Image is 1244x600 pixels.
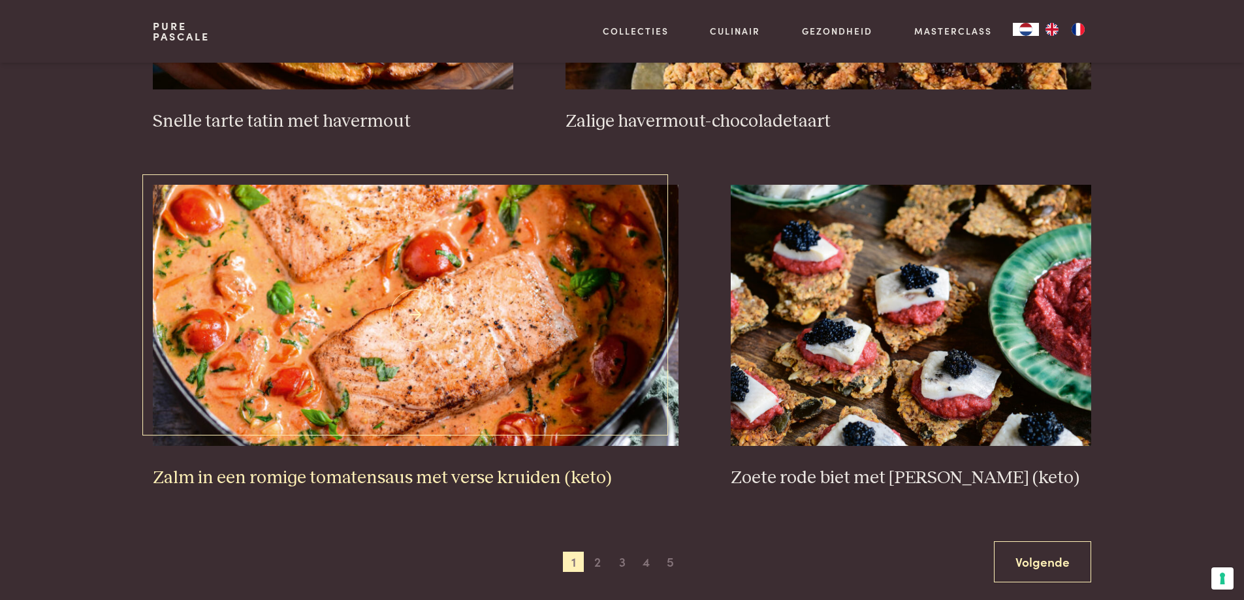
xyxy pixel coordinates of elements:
a: NL [1013,23,1039,36]
button: Uw voorkeuren voor toestemming voor trackingtechnologieën [1211,567,1234,590]
span: 1 [563,552,584,573]
a: Zoete rode biet met zure haring (keto) Zoete rode biet met [PERSON_NAME] (keto) [731,185,1091,489]
h3: Zalm in een romige tomatensaus met verse kruiden (keto) [153,467,678,490]
a: Culinair [710,24,760,38]
a: PurePascale [153,21,210,42]
span: 4 [636,552,657,573]
a: Masterclass [914,24,992,38]
h3: Zalige havermout-chocoladetaart [566,110,1091,133]
a: Zalm in een romige tomatensaus met verse kruiden (keto) Zalm in een romige tomatensaus met verse ... [153,185,678,489]
a: FR [1065,23,1091,36]
a: Gezondheid [802,24,872,38]
a: EN [1039,23,1065,36]
a: Collecties [603,24,669,38]
div: Language [1013,23,1039,36]
h3: Zoete rode biet met [PERSON_NAME] (keto) [731,467,1091,490]
a: Volgende [994,541,1091,582]
img: Zoete rode biet met zure haring (keto) [731,185,1091,446]
span: 3 [612,552,633,573]
span: 5 [660,552,681,573]
span: 2 [587,552,608,573]
img: Zalm in een romige tomatensaus met verse kruiden (keto) [153,185,678,446]
aside: Language selected: Nederlands [1013,23,1091,36]
ul: Language list [1039,23,1091,36]
h3: Snelle tarte tatin met havermout [153,110,513,133]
